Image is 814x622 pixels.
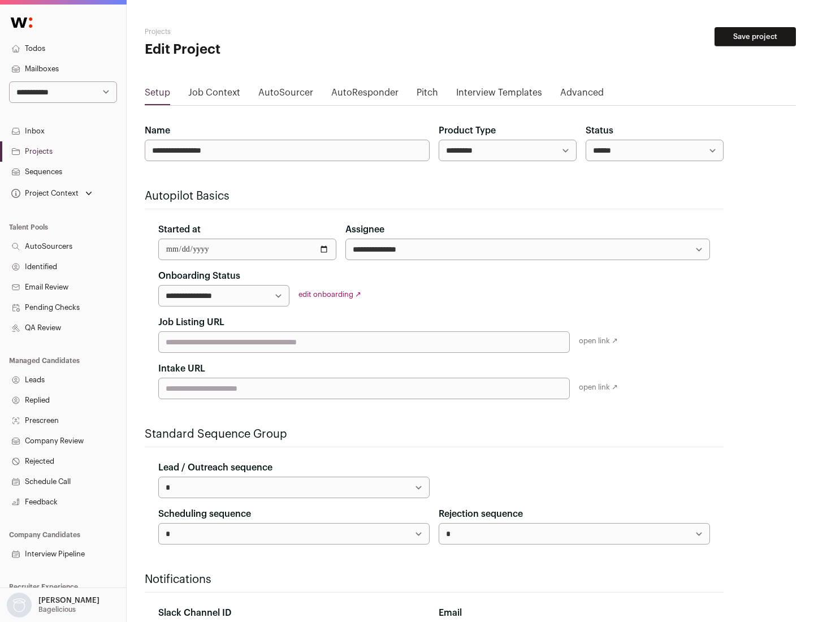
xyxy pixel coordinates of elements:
[439,606,710,620] div: Email
[158,606,231,620] label: Slack Channel ID
[417,86,438,104] a: Pitch
[38,596,99,605] p: [PERSON_NAME]
[586,124,613,137] label: Status
[439,124,496,137] label: Product Type
[345,223,384,236] label: Assignee
[145,41,362,59] h1: Edit Project
[5,11,38,34] img: Wellfound
[456,86,542,104] a: Interview Templates
[560,86,604,104] a: Advanced
[145,86,170,104] a: Setup
[258,86,313,104] a: AutoSourcer
[298,291,361,298] a: edit onboarding ↗
[715,27,796,46] button: Save project
[145,27,362,36] h2: Projects
[158,316,224,329] label: Job Listing URL
[158,223,201,236] label: Started at
[188,86,240,104] a: Job Context
[158,507,251,521] label: Scheduling sequence
[9,185,94,201] button: Open dropdown
[158,362,205,375] label: Intake URL
[145,572,724,588] h2: Notifications
[145,124,170,137] label: Name
[9,189,79,198] div: Project Context
[38,605,76,614] p: Bagelicious
[7,593,32,617] img: nopic.png
[145,426,724,442] h2: Standard Sequence Group
[158,461,272,474] label: Lead / Outreach sequence
[5,593,102,617] button: Open dropdown
[145,188,724,204] h2: Autopilot Basics
[439,507,523,521] label: Rejection sequence
[158,269,240,283] label: Onboarding Status
[331,86,399,104] a: AutoResponder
